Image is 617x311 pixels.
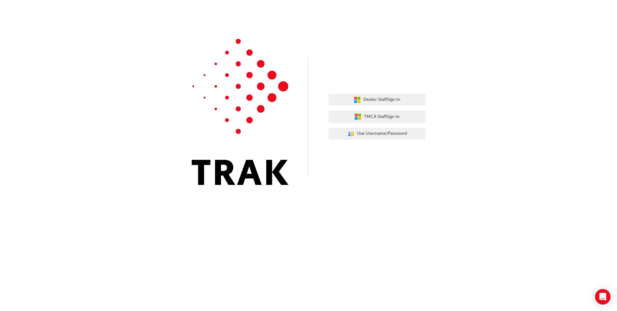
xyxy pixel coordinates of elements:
div: Open Intercom Messenger [595,289,611,305]
span: Use Username/Password [357,130,407,137]
button: Use Username/Password [329,128,425,140]
img: Trak [192,39,288,185]
button: TMCA StaffSign In [329,111,425,123]
button: Dealer StaffSign In [329,94,425,106]
span: TMCA Staff Sign In [364,113,400,121]
span: Dealer Staff Sign In [363,96,400,103]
